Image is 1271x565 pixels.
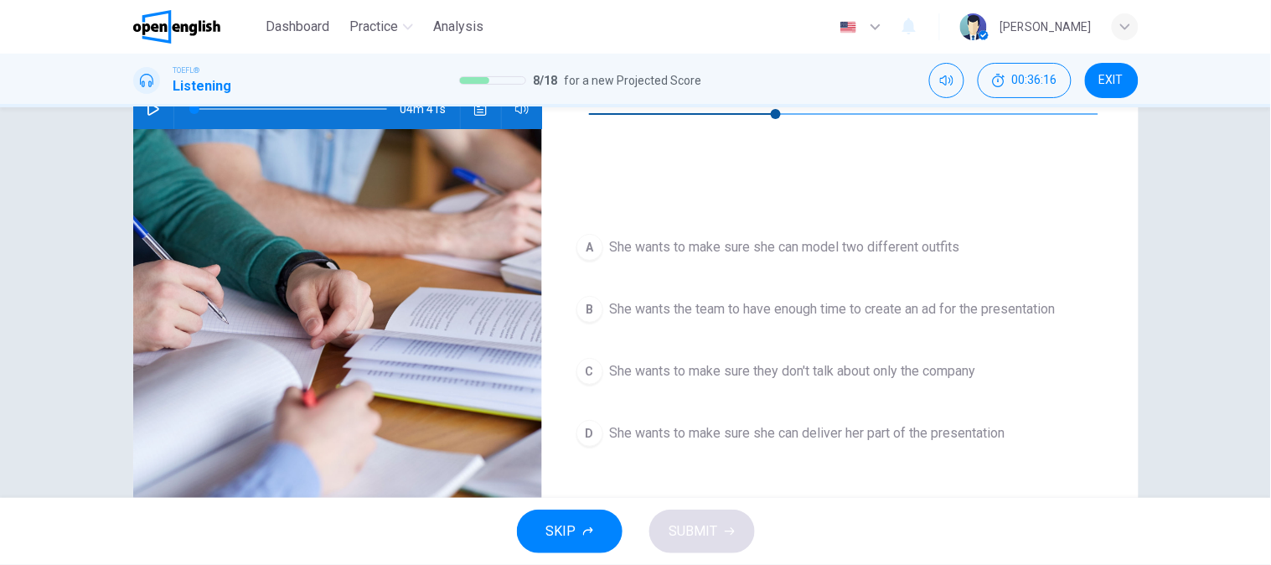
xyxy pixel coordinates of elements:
span: Dashboard [266,17,329,37]
span: 04m 41s [400,89,460,129]
span: TOEFL® [173,65,200,76]
button: DShe wants to make sure she can deliver her part of the presentation [569,412,1112,454]
button: Practice [343,12,420,42]
img: Profile picture [960,13,987,40]
button: 00:36:16 [978,63,1072,98]
span: She wants to make sure they don't talk about only the company [610,361,976,381]
span: SKIP [546,520,576,543]
button: BShe wants the team to have enough time to create an ad for the presentation [569,288,1112,330]
span: 00:36:16 [1012,74,1057,87]
h1: Listening [173,76,232,96]
span: EXIT [1099,74,1124,87]
span: 00m 12s [569,126,1112,139]
span: She wants the team to have enough time to create an ad for the presentation [610,299,1056,319]
img: Advertising Class [133,129,542,537]
span: Analysis [433,17,483,37]
span: She wants to make sure she can model two different outfits [610,237,960,257]
div: D [576,420,603,447]
button: SKIP [517,510,623,553]
span: for a new Projected Score [564,70,701,91]
span: She wants to make sure she can deliver her part of the presentation [610,423,1005,443]
div: A [576,234,603,261]
div: Hide [978,63,1072,98]
button: CShe wants to make sure they don't talk about only the company [569,350,1112,392]
div: B [576,296,603,323]
div: C [576,358,603,385]
span: Practice [349,17,398,37]
button: Click to see the audio transcription [468,89,494,129]
img: en [838,21,859,34]
button: EXIT [1085,63,1139,98]
button: Click to see the audio transcription [569,139,596,166]
div: [PERSON_NAME] [1000,17,1092,37]
a: OpenEnglish logo [133,10,260,44]
button: Dashboard [259,12,336,42]
button: Analysis [426,12,490,42]
img: OpenEnglish logo [133,10,221,44]
div: Mute [929,63,964,98]
span: 8 / 18 [533,70,557,91]
button: AShe wants to make sure she can model two different outfits [569,226,1112,268]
